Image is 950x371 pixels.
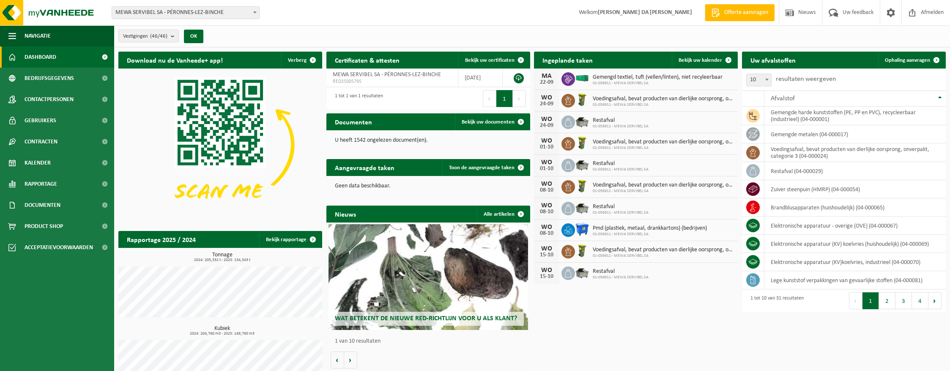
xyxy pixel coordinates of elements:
button: 4 [912,292,928,309]
div: WO [538,267,555,274]
span: RED25005795 [333,78,452,85]
span: Documenten [25,195,60,216]
td: elektronische apparatuur (KV)koelvries, industrieel (04-000070) [764,253,946,271]
button: 3 [895,292,912,309]
button: 1 [496,90,513,107]
div: 01-10 [538,144,555,150]
img: WB-5000-GAL-GY-01 [575,157,589,172]
button: Verberg [281,52,321,69]
a: Offerte aanvragen [705,4,775,21]
div: 08-10 [538,231,555,236]
p: U heeft 1542 ongelezen document(en). [335,137,522,143]
div: 01-10 [538,166,555,172]
button: Next [928,292,942,309]
span: MEWA SERVIBEL SA - PÉRONNES-LEZ-BINCHE [333,71,441,78]
span: 01-056911 - MEWA SERVIBEL SA [593,253,734,258]
span: Contactpersonen [25,89,74,110]
strong: [PERSON_NAME] DA [PERSON_NAME] [598,9,692,16]
button: 1 [862,292,879,309]
span: Bekijk uw documenten [462,119,515,125]
span: Bedrijfsgegevens [25,68,74,89]
span: 2024: 205,332 t - 2025: 134,343 t [123,258,322,262]
h3: Tonnage [123,252,322,262]
div: WO [538,159,555,166]
div: WO [538,137,555,144]
span: 01-056911 - MEWA SERVIBEL SA [593,232,707,237]
div: 08-10 [538,209,555,215]
span: Gemengd textiel, tuft (vellen/linten), niet recyleerbaar [593,74,723,81]
span: Voedingsafval, bevat producten van dierlijke oorsprong, onverpakt, categorie 3 [593,247,734,253]
img: WB-5000-GAL-GY-01 [575,114,589,129]
button: OK [184,30,203,43]
button: Vorige [331,352,344,368]
span: Dashboard [25,47,56,68]
img: HK-XR-30-GN-00 [575,74,589,82]
span: 10 [747,74,771,86]
div: 15-10 [538,252,555,258]
span: 01-056911 - MEWA SERVIBEL SA [593,210,649,215]
td: lege kunststof verpakkingen van gevaarlijke stoffen (04-000081) [764,271,946,289]
span: 01-056911 - MEWA SERVIBEL SA [593,275,649,280]
img: WB-1100-HPE-BE-01 [575,222,589,236]
td: gemengde harde kunststoffen (PE, PP en PVC), recycleerbaar (industrieel) (04-000001) [764,107,946,125]
div: 08-10 [538,187,555,193]
div: 15-10 [538,274,555,280]
button: Previous [483,90,496,107]
span: Restafval [593,160,649,167]
span: 01-056911 - MEWA SERVIBEL SA [593,146,734,151]
h2: Uw afvalstoffen [742,52,804,68]
a: Toon de aangevraagde taken [442,159,529,176]
td: restafval (04-000029) [764,162,946,180]
img: WB-0060-HPE-GN-50 [575,244,589,258]
button: Next [513,90,526,107]
label: resultaten weergeven [776,76,836,82]
span: Restafval [593,268,649,275]
h2: Download nu de Vanheede+ app! [118,52,231,68]
span: 01-056911 - MEWA SERVIBEL SA [593,189,734,194]
span: Rapportage [25,173,57,195]
div: 1 tot 1 van 1 resultaten [331,89,383,108]
span: Offerte aanvragen [722,8,770,17]
span: Restafval [593,117,649,124]
span: Product Shop [25,216,63,237]
span: Navigatie [25,25,51,47]
span: Vestigingen [123,30,167,43]
p: 1 van 10 resultaten [335,338,526,344]
button: 2 [879,292,895,309]
span: 2024: 204,760 m3 - 2025: 149,760 m3 [123,332,322,336]
div: WO [538,245,555,252]
button: Vestigingen(46/46) [118,30,179,42]
span: Acceptatievoorwaarden [25,237,93,258]
button: Previous [849,292,862,309]
div: 1 tot 10 van 31 resultaten [746,291,804,310]
a: Wat betekent de nieuwe RED-richtlijn voor u als klant? [329,224,528,330]
span: 10 [746,74,772,86]
a: Ophaling aanvragen [878,52,945,69]
h3: Kubiek [123,326,322,336]
td: brandblusapparaten (huishoudelijk) (04-000065) [764,198,946,217]
td: zuiver steenpuin (HMRP) (04-000054) [764,180,946,198]
p: Geen data beschikbaar. [335,183,522,189]
a: Bekijk uw kalender [672,52,737,69]
div: MA [538,73,555,80]
td: voedingsafval, bevat producten van dierlijke oorsprong, onverpakt, categorie 3 (04-000024) [764,143,946,162]
td: [DATE] [458,69,503,87]
h2: Documenten [326,113,381,130]
a: Bekijk rapportage [259,231,321,248]
span: Voedingsafval, bevat producten van dierlijke oorsprong, onverpakt, categorie 3 [593,96,734,102]
td: gemengde metalen (04-000017) [764,125,946,143]
img: WB-0060-HPE-GN-50 [575,136,589,150]
span: Voedingsafval, bevat producten van dierlijke oorsprong, onverpakt, categorie 3 [593,139,734,146]
div: 22-09 [538,80,555,85]
span: Toon de aangevraagde taken [449,165,515,170]
span: Pmd (plastiek, metaal, drankkartons) (bedrijven) [593,225,707,232]
span: MEWA SERVIBEL SA - PÉRONNES-LEZ-BINCHE [112,6,260,19]
div: 24-09 [538,101,555,107]
div: WO [538,224,555,231]
h2: Ingeplande taken [534,52,601,68]
a: Bekijk uw documenten [455,113,529,130]
td: elektronische apparatuur - overige (OVE) (04-000067) [764,217,946,235]
count: (46/46) [150,33,167,39]
span: 01-056911 - MEWA SERVIBEL SA [593,102,734,107]
span: Gebruikers [25,110,56,131]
